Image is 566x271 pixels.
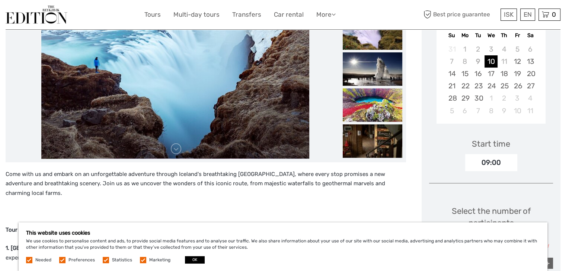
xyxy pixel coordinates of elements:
div: Choose Thursday, September 18th, 2025 [498,68,511,80]
div: Choose Sunday, September 21st, 2025 [445,80,458,92]
label: Preferences [68,257,95,263]
div: Choose Saturday, September 20th, 2025 [524,68,537,80]
div: Choose Saturday, October 4th, 2025 [524,92,537,104]
strong: 1. [GEOGRAPHIC_DATA]: [6,245,69,251]
div: Not available Tuesday, September 2nd, 2025 [471,43,485,55]
div: Choose Sunday, October 5th, 2025 [445,105,458,117]
div: 09:00 [465,154,517,171]
div: Choose Wednesday, September 10th, 2025 [485,55,498,68]
a: Transfers [232,9,261,20]
a: More [316,9,336,20]
div: Choose Saturday, September 27th, 2025 [524,80,537,92]
div: Choose Sunday, September 28th, 2025 [445,92,458,104]
div: Choose Tuesday, September 30th, 2025 [471,92,485,104]
div: Not available Saturday, September 6th, 2025 [524,43,537,55]
h5: This website uses cookies [26,230,540,236]
div: Tu [471,30,485,40]
div: Not available Monday, September 1st, 2025 [458,43,471,55]
div: Fr [511,30,524,40]
div: Not available Thursday, September 11th, 2025 [498,55,511,68]
a: Car rental [274,9,304,20]
div: Choose Saturday, September 13th, 2025 [524,55,537,68]
div: We [485,30,498,40]
button: Open LiveChat chat widget [86,12,95,20]
div: Choose Monday, September 29th, 2025 [458,92,471,104]
div: Choose Sunday, September 14th, 2025 [445,68,458,80]
span: ISK [504,11,514,18]
div: Choose Friday, October 10th, 2025 [511,105,524,117]
img: ba60030af6fe4243a1a88458776d35f3_slider_thumbnail.jpg [343,124,402,158]
div: Th [498,30,511,40]
div: Choose Friday, September 26th, 2025 [511,80,524,92]
div: Sa [524,30,537,40]
div: Choose Thursday, October 2nd, 2025 [498,92,511,104]
div: Choose Monday, September 22nd, 2025 [458,80,471,92]
div: Choose Wednesday, October 1st, 2025 [485,92,498,104]
div: Choose Monday, October 6th, 2025 [458,105,471,117]
div: Choose Monday, September 15th, 2025 [458,68,471,80]
div: Choose Friday, September 19th, 2025 [511,68,524,80]
a: Tours [144,9,161,20]
div: Start time [472,138,510,150]
div: Not available Monday, September 8th, 2025 [458,55,471,68]
p: It stands as the sole location worldwide where you can stand between two continental plates simul... [6,244,406,262]
div: Mo [458,30,471,40]
div: Choose Tuesday, October 7th, 2025 [471,105,485,117]
div: Choose Friday, October 3rd, 2025 [511,92,524,104]
div: Choose Friday, September 12th, 2025 [511,55,524,68]
div: Choose Wednesday, September 17th, 2025 [485,68,498,80]
div: + [542,258,553,269]
p: Come with us and embark on an unforgettable adventure through Iceland's breathtaking [GEOGRAPHIC_... [6,170,406,198]
div: Not available Sunday, September 7th, 2025 [445,55,458,68]
img: The Reykjavík Edition [6,6,67,24]
div: Not available Friday, September 5th, 2025 [511,43,524,55]
img: 8af6e9cde5ef40d8b6fa327880d0e646_slider_thumbnail.jpg [343,52,402,86]
p: We're away right now. Please check back later! [10,13,84,19]
div: Choose Saturday, October 11th, 2025 [524,105,537,117]
label: Marketing [149,257,170,263]
div: Su [445,30,458,40]
div: Choose Tuesday, September 16th, 2025 [471,68,485,80]
div: Not available Sunday, August 31st, 2025 [445,43,458,55]
img: 959bc2ac4db84b72b9c6d67abd91b9a5_slider_thumbnail.jpg [343,16,402,50]
div: EN [520,9,535,21]
label: Needed [35,257,51,263]
div: Choose Thursday, October 9th, 2025 [498,105,511,117]
div: Choose Thursday, September 25th, 2025 [498,80,511,92]
div: Not available Thursday, September 4th, 2025 [498,43,511,55]
div: Choose Tuesday, September 23rd, 2025 [471,80,485,92]
span: Best price guarantee [422,9,499,21]
label: Statistics [112,257,132,263]
div: Not available Tuesday, September 9th, 2025 [471,55,485,68]
div: Not available Wednesday, September 3rd, 2025 [485,43,498,55]
a: Multi-day tours [173,9,220,20]
span: 0 [551,11,557,18]
button: OK [185,256,205,264]
strong: Tour Highlights: [6,226,48,233]
div: Choose Wednesday, October 8th, 2025 [485,105,498,117]
img: 6e696d45278c4d96b6db4c8d07283a51_slider_thumbnail.jpg [343,88,402,122]
div: Select the number of participants [429,205,553,250]
div: We use cookies to personalise content and ads, to provide social media features and to analyse ou... [19,222,547,271]
div: Choose Wednesday, September 24th, 2025 [485,80,498,92]
div: month 2025-09 [439,43,543,117]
